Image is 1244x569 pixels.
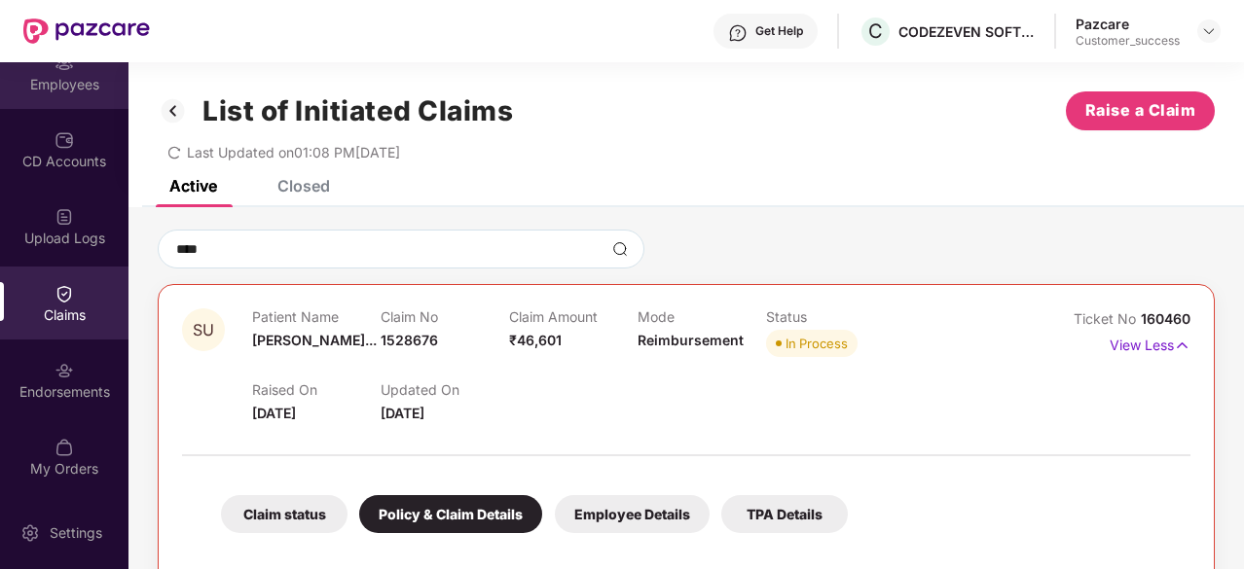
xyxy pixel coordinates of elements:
[381,381,509,398] p: Updated On
[381,405,424,421] span: [DATE]
[1174,335,1190,356] img: svg+xml;base64,PHN2ZyB4bWxucz0iaHR0cDovL3d3dy53My5vcmcvMjAwMC9zdmciIHdpZHRoPSIxNyIgaGVpZ2h0PSIxNy...
[55,284,74,303] img: svg+xml;base64,PHN2ZyBpZD0iQ2xhaW0iIHhtbG5zPSJodHRwOi8vd3d3LnczLm9yZy8yMDAwL3N2ZyIgd2lkdGg9IjIwIi...
[381,308,509,325] p: Claim No
[1110,330,1190,356] p: View Less
[55,361,74,380] img: svg+xml;base64,PHN2ZyBpZD0iRW5kb3JzZW1lbnRzIiB4bWxucz0iaHR0cDovL3d3dy53My5vcmcvMjAwMC9zdmciIHdpZH...
[381,332,438,348] span: 1528676
[359,495,542,533] div: Policy & Claim Details
[44,523,108,543] div: Settings
[721,495,848,533] div: TPA Details
[898,22,1035,41] div: CODEZEVEN SOFTWARE PRIVATE LIMITED
[786,334,848,353] div: In Process
[158,94,189,127] img: svg+xml;base64,PHN2ZyB3aWR0aD0iMzIiIGhlaWdodD0iMzIiIHZpZXdCb3g9IjAgMCAzMiAzMiIgZmlsbD0ibm9uZSIgeG...
[252,381,381,398] p: Raised On
[252,405,296,421] span: [DATE]
[1066,91,1215,130] button: Raise a Claim
[277,176,330,196] div: Closed
[755,23,803,39] div: Get Help
[1085,98,1196,123] span: Raise a Claim
[1074,310,1141,327] span: Ticket No
[555,495,710,533] div: Employee Details
[1076,33,1180,49] div: Customer_success
[252,332,377,348] span: [PERSON_NAME]...
[169,176,217,196] div: Active
[638,308,766,325] p: Mode
[167,144,181,160] span: redo
[1201,23,1217,39] img: svg+xml;base64,PHN2ZyBpZD0iRHJvcGRvd24tMzJ4MzIiIHhtbG5zPSJodHRwOi8vd3d3LnczLm9yZy8yMDAwL3N2ZyIgd2...
[252,308,381,325] p: Patient Name
[23,18,150,44] img: New Pazcare Logo
[1076,15,1180,33] div: Pazcare
[1141,310,1190,327] span: 160460
[55,130,74,150] img: svg+xml;base64,PHN2ZyBpZD0iQ0RfQWNjb3VudHMiIGRhdGEtbmFtZT0iQ0QgQWNjb3VudHMiIHhtbG5zPSJodHRwOi8vd3...
[55,207,74,227] img: svg+xml;base64,PHN2ZyBpZD0iVXBsb2FkX0xvZ3MiIGRhdGEtbmFtZT0iVXBsb2FkIExvZ3MiIHhtbG5zPSJodHRwOi8vd3...
[612,241,628,257] img: svg+xml;base64,PHN2ZyBpZD0iU2VhcmNoLTMyeDMyIiB4bWxucz0iaHR0cDovL3d3dy53My5vcmcvMjAwMC9zdmciIHdpZH...
[638,332,744,348] span: Reimbursement
[728,23,748,43] img: svg+xml;base64,PHN2ZyBpZD0iSGVscC0zMngzMiIgeG1sbnM9Imh0dHA6Ly93d3cudzMub3JnLzIwMDAvc3ZnIiB3aWR0aD...
[509,332,562,348] span: ₹46,601
[55,438,74,457] img: svg+xml;base64,PHN2ZyBpZD0iTXlfT3JkZXJzIiBkYXRhLW5hbWU9Ik15IE9yZGVycyIgeG1sbnM9Imh0dHA6Ly93d3cudz...
[20,523,40,543] img: svg+xml;base64,PHN2ZyBpZD0iU2V0dGluZy0yMHgyMCIgeG1sbnM9Imh0dHA6Ly93d3cudzMub3JnLzIwMDAvc3ZnIiB3aW...
[868,19,883,43] span: C
[187,144,400,160] span: Last Updated on 01:08 PM[DATE]
[509,308,638,325] p: Claim Amount
[193,322,214,338] span: SU
[55,53,74,73] img: svg+xml;base64,PHN2ZyBpZD0iRW1wbG95ZWVzIiB4bWxucz0iaHR0cDovL3d3dy53My5vcmcvMjAwMC9zdmciIHdpZHRoPS...
[221,495,348,533] div: Claim status
[202,94,513,127] h1: List of Initiated Claims
[766,308,895,325] p: Status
